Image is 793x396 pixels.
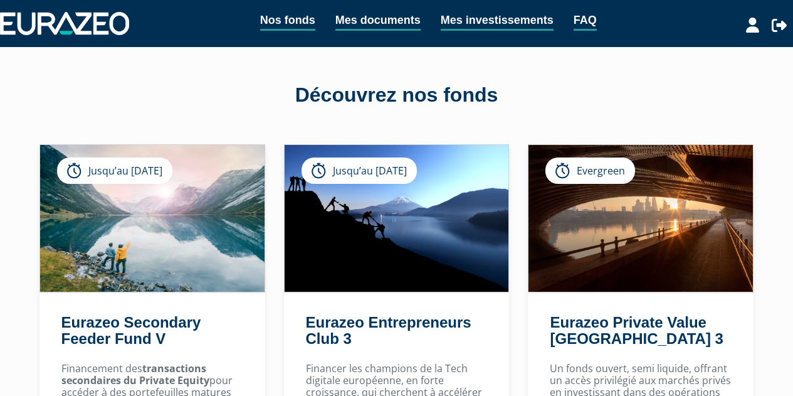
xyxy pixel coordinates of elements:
[550,314,723,347] a: Eurazeo Private Value [GEOGRAPHIC_DATA] 3
[61,314,201,347] a: Eurazeo Secondary Feeder Fund V
[528,145,753,292] img: Eurazeo Private Value Europe 3
[302,158,417,184] div: Jusqu’au [DATE]
[574,11,597,31] a: FAQ
[306,314,471,347] a: Eurazeo Entrepreneurs Club 3
[285,145,509,292] img: Eurazeo Entrepreneurs Club 3
[335,11,421,31] a: Mes documents
[260,11,315,31] a: Nos fonds
[545,158,635,184] div: Evergreen
[61,361,209,387] strong: transactions secondaires du Private Equity
[40,145,265,292] img: Eurazeo Secondary Feeder Fund V
[39,81,754,110] div: Découvrez nos fonds
[441,11,554,31] a: Mes investissements
[57,158,172,184] div: Jusqu’au [DATE]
